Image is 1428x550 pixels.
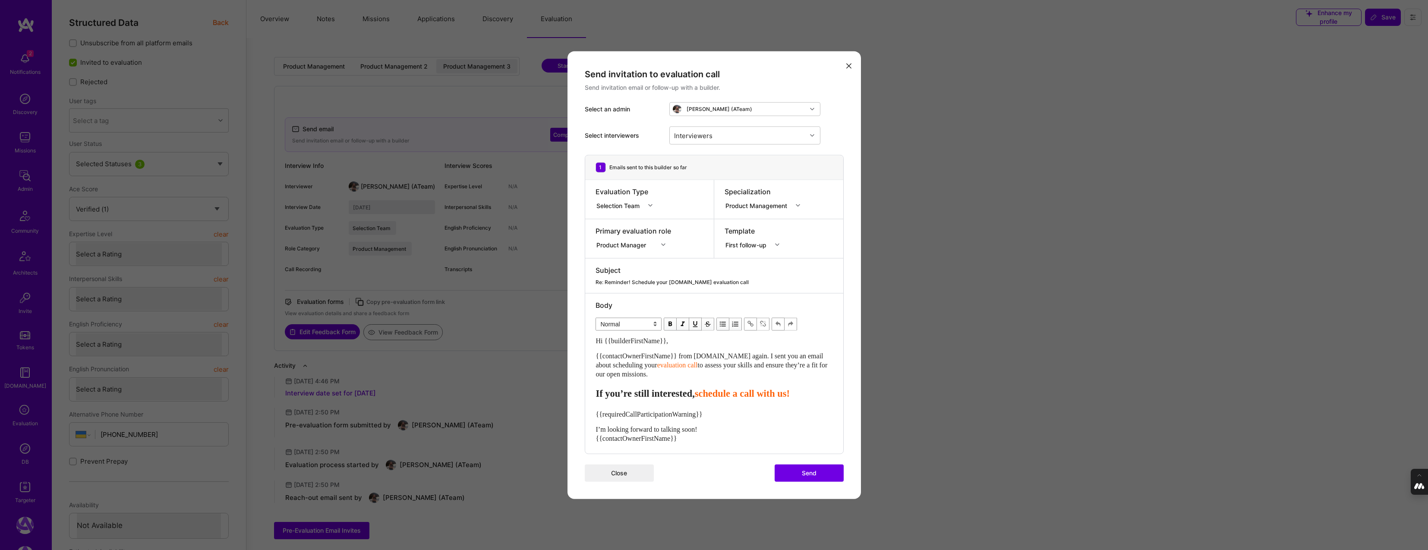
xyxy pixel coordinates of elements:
[30,18,154,32] td: PROJECT MANAGER, SELECTION & FORMATION TEAM AT [DOMAIN_NAME]
[596,201,643,210] div: Selection Team
[695,388,790,399] a: schedule a call with us!
[596,318,662,331] select: Block type
[596,266,833,275] div: Subject
[657,361,698,369] a: evaluation call
[744,318,757,331] button: Link
[725,187,806,196] div: Specialization
[596,352,825,369] span: {{contactOwnerFirstName}} from [DOMAIN_NAME] again. I sent you an email about scheduling your
[673,105,681,114] img: User Avatar
[585,69,844,80] div: Send invitation to evaluation call
[585,131,662,140] div: Select interviewers
[702,318,714,331] button: Strikethrough
[772,318,785,331] button: Undo
[596,226,671,236] div: Primary evaluation role
[796,203,800,208] i: icon Chevron
[79,54,97,65] img: tc.png
[725,226,785,236] div: Template
[609,164,687,171] div: Emails sent to this builder so far
[585,464,654,481] button: Close
[810,107,814,111] i: icon Chevron
[725,240,770,249] div: First follow-up
[55,54,73,65] img: forbes.png
[596,388,695,399] span: If you’re still interested,
[596,337,668,345] span: Hi {{builderFirstName}},
[596,300,833,310] div: Body
[7,7,25,25] img: email-logo.png
[757,318,769,331] button: Remove Link
[596,410,703,417] span: {{requiredCallParticipationWarning}}
[596,336,832,443] div: Enter email text
[810,133,814,138] i: icon Chevron
[729,318,742,331] button: OL
[725,201,791,210] div: Product Management
[716,318,729,331] button: UL
[846,63,851,68] i: icon Close
[596,361,829,378] span: to assess your skills and ensure they’re a fit for our open missions.
[648,203,653,208] i: icon Chevron
[596,162,606,173] div: 1
[687,106,752,113] div: [PERSON_NAME] (ATeam)
[689,318,702,331] button: Underline
[32,54,50,65] img: nyt.png
[30,33,80,52] td: [PHONE_NUMBER]
[596,187,658,196] div: Evaluation Type
[585,83,844,92] div: Send invitation email or follow-up with a builder.
[775,464,844,481] button: Send
[785,318,797,331] button: Redo
[567,51,861,499] div: modal
[672,129,715,142] div: Interviewers
[30,70,70,78] img: build-with-us.gif
[661,243,665,247] i: icon Chevron
[596,425,697,442] span: I’m looking forward to talking soon! {{contactOwnerFirstName}}
[664,318,677,331] button: Bold
[677,318,689,331] button: Italic
[596,278,833,286] div: Re: Reminder! Schedule your [DOMAIN_NAME] evaluation call
[596,240,649,249] div: Product Manager
[585,105,662,114] div: Select an admin
[596,318,662,331] span: Normal
[30,6,154,17] td: [PERSON_NAME]
[84,33,154,52] td: [PERSON_NAME][EMAIL_ADDRESS][DOMAIN_NAME]
[775,243,779,247] i: icon Chevron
